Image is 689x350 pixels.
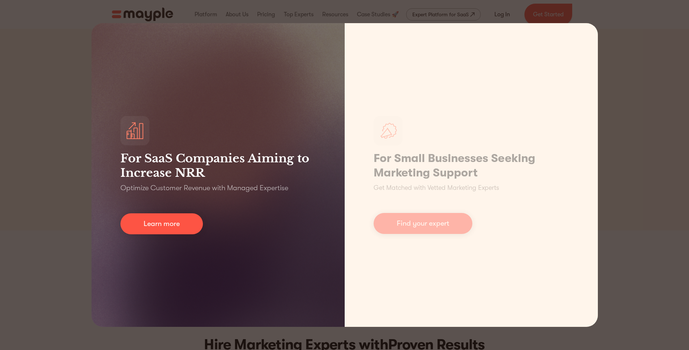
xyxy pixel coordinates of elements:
p: Optimize Customer Revenue with Managed Expertise [120,183,288,193]
a: Learn more [120,213,203,234]
a: Find your expert [374,213,472,234]
h3: For SaaS Companies Aiming to Increase NRR [120,151,316,180]
h1: For Small Businesses Seeking Marketing Support [374,151,569,180]
p: Get Matched with Vetted Marketing Experts [374,183,499,193]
